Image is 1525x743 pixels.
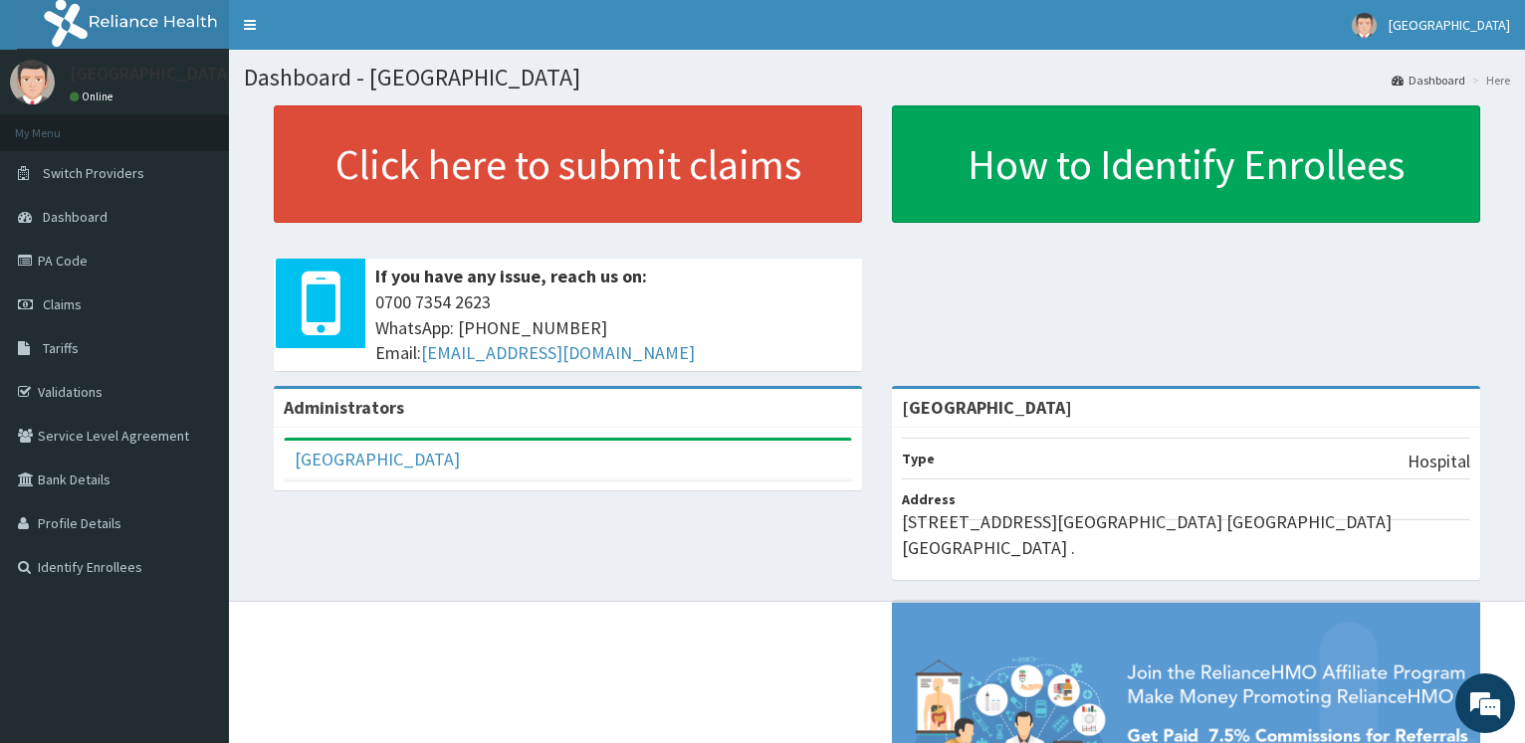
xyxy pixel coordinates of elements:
a: Dashboard [1392,72,1465,89]
h1: Dashboard - [GEOGRAPHIC_DATA] [244,65,1510,91]
p: [GEOGRAPHIC_DATA] [70,65,234,83]
img: User Image [10,60,55,104]
span: 0700 7354 2623 WhatsApp: [PHONE_NUMBER] Email: [375,289,852,366]
b: Administrators [284,396,404,419]
b: Address [902,490,956,508]
img: User Image [1352,13,1377,38]
span: Switch Providers [43,164,144,182]
a: [EMAIL_ADDRESS][DOMAIN_NAME] [421,341,695,364]
p: [STREET_ADDRESS][GEOGRAPHIC_DATA] [GEOGRAPHIC_DATA] [GEOGRAPHIC_DATA] . [902,509,1470,560]
span: [GEOGRAPHIC_DATA] [1389,16,1510,34]
strong: [GEOGRAPHIC_DATA] [902,396,1072,419]
a: Online [70,90,117,103]
span: Claims [43,295,82,313]
a: How to Identify Enrollees [892,105,1480,223]
b: Type [902,450,935,467]
a: Click here to submit claims [274,105,862,223]
span: Dashboard [43,208,108,226]
p: Hospital [1408,449,1470,474]
li: Here [1467,72,1510,89]
span: Tariffs [43,339,79,357]
b: If you have any issue, reach us on: [375,265,647,287]
a: [GEOGRAPHIC_DATA] [295,448,460,470]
